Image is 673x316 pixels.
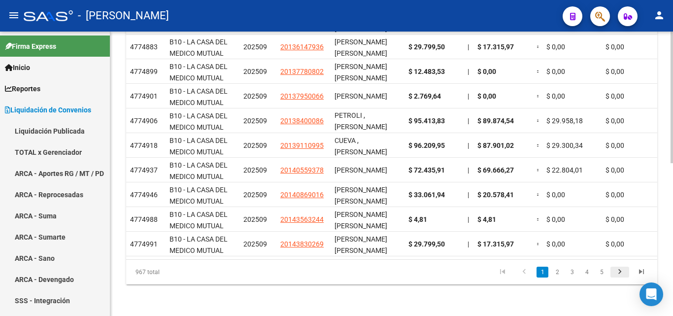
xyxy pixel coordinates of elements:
[546,141,583,149] span: $ 29.300,34
[169,137,228,156] span: B10 - LA CASA DEL MEDICO MUTUAL
[335,186,387,205] span: [PERSON_NAME] [PERSON_NAME]
[537,141,540,149] span: =
[546,68,565,75] span: $ 0,00
[280,166,324,174] span: 20140559378
[653,9,665,21] mat-icon: person
[408,92,441,100] span: $ 2.769,64
[606,117,624,125] span: $ 0,00
[243,92,267,100] span: 202509
[169,235,228,254] span: B10 - LA CASA DEL MEDICO MUTUAL
[537,240,540,248] span: =
[5,83,40,94] span: Reportes
[408,240,445,248] span: $ 29.799,50
[408,141,445,149] span: $ 96.209,95
[546,166,583,174] span: $ 22.804,01
[335,92,387,100] span: [PERSON_NAME]
[5,41,56,52] span: Firma Express
[243,240,267,248] span: 202509
[130,68,158,75] span: 4774899
[606,92,624,100] span: $ 0,00
[537,166,540,174] span: =
[468,92,469,100] span: |
[243,166,267,174] span: 202509
[130,240,158,248] span: 4774991
[408,166,445,174] span: $ 72.435,91
[243,43,267,51] span: 202509
[5,105,91,115] span: Liquidación de Convenios
[477,215,496,223] span: $ 4,81
[335,211,387,230] span: [PERSON_NAME] [PERSON_NAME]
[579,264,594,281] li: page 4
[280,141,324,149] span: 20139110995
[468,191,469,199] span: |
[335,166,387,174] span: [PERSON_NAME]
[130,166,158,174] span: 4774937
[477,92,496,100] span: $ 0,00
[477,68,496,75] span: $ 0,00
[335,235,387,254] span: [PERSON_NAME] [PERSON_NAME]
[280,191,324,199] span: 20140869016
[130,141,158,149] span: 4774918
[280,43,324,51] span: 20136147936
[546,240,565,248] span: $ 0,00
[477,43,514,51] span: $ 17.315,97
[515,267,534,278] a: go to previous page
[537,191,540,199] span: =
[468,166,469,174] span: |
[126,260,231,284] div: 967 total
[610,267,629,278] a: go to next page
[243,191,267,199] span: 202509
[537,117,540,125] span: =
[565,264,579,281] li: page 3
[566,267,578,278] a: 3
[408,215,427,223] span: $ 4,81
[537,267,548,278] a: 1
[78,5,169,27] span: - [PERSON_NAME]
[280,215,324,223] span: 20143563244
[169,161,228,180] span: B10 - LA CASA DEL MEDICO MUTUAL
[477,141,514,149] span: $ 87.901,02
[335,38,387,57] span: [PERSON_NAME] [PERSON_NAME]
[130,215,158,223] span: 4774988
[408,117,445,125] span: $ 95.413,83
[468,68,469,75] span: |
[468,240,469,248] span: |
[130,191,158,199] span: 4774946
[606,68,624,75] span: $ 0,00
[537,43,540,51] span: =
[477,166,514,174] span: $ 69.666,27
[546,191,565,199] span: $ 0,00
[280,92,324,100] span: 20137950066
[537,215,540,223] span: =
[169,87,228,106] span: B10 - LA CASA DEL MEDICO MUTUAL
[280,240,324,248] span: 20143830269
[169,38,228,57] span: B10 - LA CASA DEL MEDICO MUTUAL
[169,63,228,82] span: B10 - LA CASA DEL MEDICO MUTUAL
[169,186,228,205] span: B10 - LA CASA DEL MEDICO MUTUAL
[606,141,624,149] span: $ 0,00
[468,117,469,125] span: |
[546,43,565,51] span: $ 0,00
[477,240,514,248] span: $ 17.315,97
[477,191,514,199] span: $ 20.578,41
[537,92,540,100] span: =
[335,137,387,156] span: CUEVA , [PERSON_NAME]
[169,112,228,131] span: B10 - LA CASA DEL MEDICO MUTUAL
[535,264,550,281] li: page 1
[546,215,565,223] span: $ 0,00
[408,191,445,199] span: $ 33.061,94
[606,240,624,248] span: $ 0,00
[594,264,609,281] li: page 5
[477,117,514,125] span: $ 89.874,54
[596,267,607,278] a: 5
[581,267,593,278] a: 4
[546,117,583,125] span: $ 29.958,18
[551,267,563,278] a: 2
[606,166,624,174] span: $ 0,00
[130,117,158,125] span: 4774906
[243,215,267,223] span: 202509
[468,43,469,51] span: |
[130,92,158,100] span: 4774901
[243,68,267,75] span: 202509
[243,141,267,149] span: 202509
